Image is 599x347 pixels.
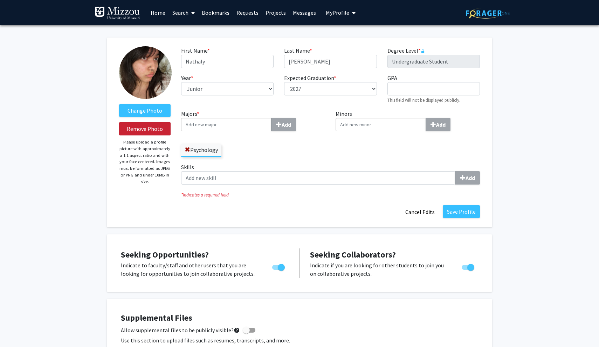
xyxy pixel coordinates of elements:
[284,74,336,82] label: Expected Graduation
[121,336,478,345] p: Use this section to upload files such as resumes, transcripts, and more.
[234,326,240,334] mat-icon: help
[169,0,198,25] a: Search
[181,109,325,131] label: Majors
[181,144,221,156] label: Psychology
[95,6,140,20] img: University of Missouri Logo
[181,192,480,198] i: Indicates a required field
[119,122,171,135] button: Remove Photo
[326,9,349,16] span: My Profile
[466,174,475,181] b: Add
[121,313,478,323] h4: Supplemental Files
[455,171,480,185] button: Skills
[459,261,478,272] div: Toggle
[181,118,271,131] input: Majors*Add
[181,171,455,185] input: SkillsAdd
[421,49,425,53] svg: This information is provided and automatically updated by University of Missouri and is not edita...
[387,97,460,103] small: This field will not be displayed publicly.
[282,121,291,128] b: Add
[387,74,397,82] label: GPA
[436,121,446,128] b: Add
[336,109,480,131] label: Minors
[284,46,312,55] label: Last Name
[119,46,172,99] img: Profile Picture
[121,249,209,260] span: Seeking Opportunities?
[443,205,480,218] button: Save Profile
[198,0,233,25] a: Bookmarks
[233,0,262,25] a: Requests
[262,0,289,25] a: Projects
[466,8,510,19] img: ForagerOne Logo
[310,261,448,278] p: Indicate if you are looking for other students to join you on collaborative projects.
[387,46,425,55] label: Degree Level
[269,261,289,272] div: Toggle
[181,163,480,185] label: Skills
[121,261,259,278] p: Indicate to faculty/staff and other users that you are looking for opportunities to join collabor...
[310,249,396,260] span: Seeking Collaborators?
[121,326,240,334] span: Allow supplemental files to be publicly visible?
[119,139,171,185] p: Please upload a profile picture with approximately a 1:1 aspect ratio and with your face centered...
[289,0,319,25] a: Messages
[401,205,439,219] button: Cancel Edits
[181,46,210,55] label: First Name
[181,74,193,82] label: Year
[147,0,169,25] a: Home
[119,104,171,117] label: ChangeProfile Picture
[5,315,30,342] iframe: Chat
[336,118,426,131] input: MinorsAdd
[426,118,450,131] button: Minors
[271,118,296,131] button: Majors*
